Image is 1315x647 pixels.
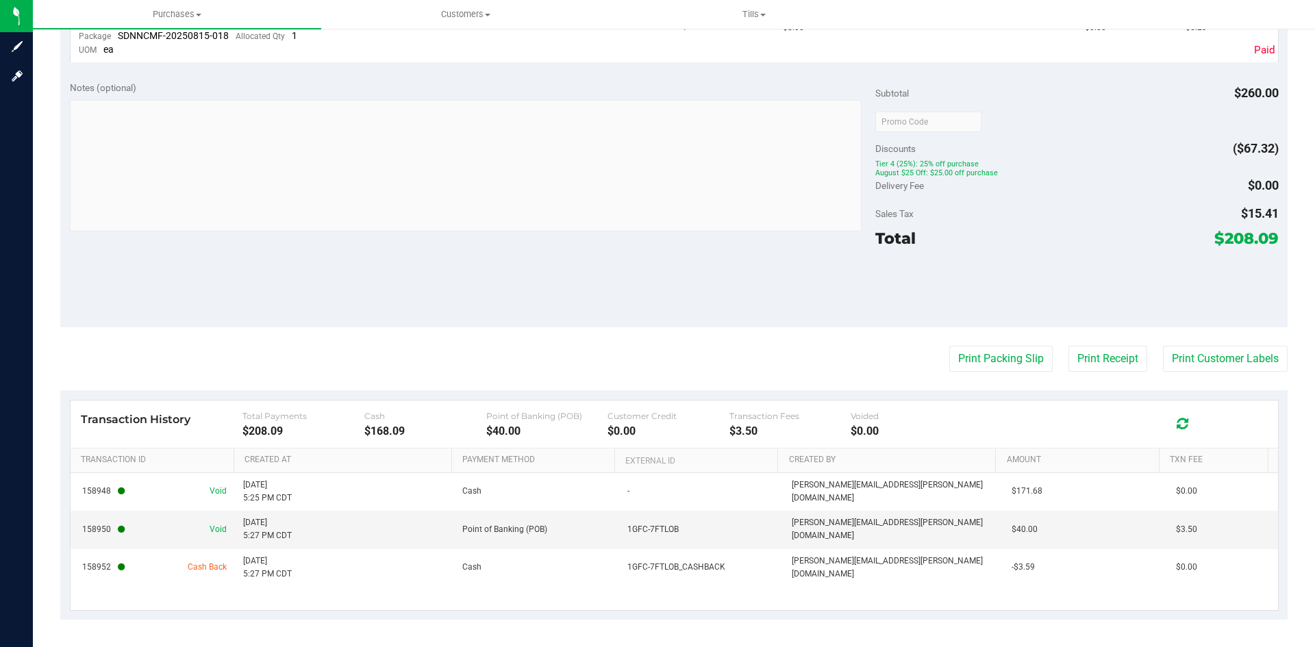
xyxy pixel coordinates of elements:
[851,424,973,437] div: $0.00
[462,561,481,574] span: Cash
[210,485,227,498] span: Void
[875,229,916,248] span: Total
[462,523,547,536] span: Point of Banking (POB)
[875,180,924,191] span: Delivery Fee
[608,411,729,421] div: Customer Credit
[875,88,909,99] span: Subtotal
[1241,206,1279,220] span: $15.41
[33,8,321,21] span: Purchases
[10,69,24,83] inline-svg: Log in
[1234,86,1279,100] span: $260.00
[1163,346,1288,372] button: Print Customer Labels
[875,168,1278,177] span: August $25 Off: $25.00 off purchase
[875,112,981,132] input: Promo Code
[243,479,292,505] span: [DATE] 5:25 PM CDT
[627,523,679,536] span: 1GFC-7FTLOB
[81,455,229,466] a: Transaction ID
[729,424,851,437] div: $3.50
[103,44,114,55] span: ea
[851,411,973,421] div: Voided
[70,82,136,93] span: Notes (optional)
[1214,229,1279,248] span: $208.09
[236,31,285,41] span: Allocated Qty
[949,346,1053,372] button: Print Packing Slip
[210,523,227,536] span: Void
[1012,485,1042,498] span: $171.68
[1254,42,1275,58] span: Paid
[1176,561,1197,574] span: $0.00
[243,516,292,542] span: [DATE] 5:27 PM CDT
[486,411,608,421] div: Point of Banking (POB)
[292,30,297,41] span: 1
[364,424,486,437] div: $168.09
[1170,455,1262,466] a: Txn Fee
[875,208,914,219] span: Sales Tax
[118,30,229,41] span: SDNNCMF-20250815-018
[188,561,227,574] span: Cash Back
[1233,141,1279,155] span: ($67.32)
[789,455,990,466] a: Created By
[614,448,777,473] th: External ID
[729,411,851,421] div: Transaction Fees
[245,455,446,466] a: Created At
[242,411,364,421] div: Total Payments
[243,555,292,581] span: [DATE] 5:27 PM CDT
[1012,561,1035,574] span: -$3.59
[79,31,111,41] span: Package
[792,479,995,505] span: [PERSON_NAME][EMAIL_ADDRESS][PERSON_NAME][DOMAIN_NAME]
[242,424,364,437] div: $208.09
[1176,523,1197,536] span: $3.50
[322,8,609,21] span: Customers
[1012,523,1038,536] span: $40.00
[875,136,916,161] span: Discounts
[462,455,610,466] a: Payment Method
[486,424,608,437] div: $40.00
[364,411,486,421] div: Cash
[875,160,1278,169] span: Tier 4 (25%): 25% off purchase
[792,555,995,581] span: [PERSON_NAME][EMAIL_ADDRESS][PERSON_NAME][DOMAIN_NAME]
[79,45,97,55] span: UOM
[82,485,125,498] span: 158948
[1068,346,1147,372] button: Print Receipt
[1248,178,1279,192] span: $0.00
[1176,485,1197,498] span: $0.00
[82,523,125,536] span: 158950
[608,424,729,437] div: $0.00
[10,40,24,53] inline-svg: Sign up
[792,516,995,542] span: [PERSON_NAME][EMAIL_ADDRESS][PERSON_NAME][DOMAIN_NAME]
[627,561,725,574] span: 1GFC-7FTLOB_CASHBACK
[1007,455,1154,466] a: Amount
[82,561,125,574] span: 158952
[627,485,629,498] span: -
[462,485,481,498] span: Cash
